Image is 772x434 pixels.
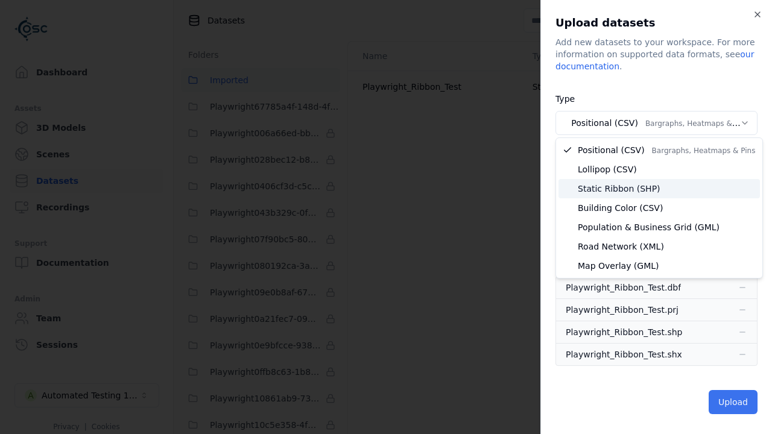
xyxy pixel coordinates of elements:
span: Map Overlay (GML) [578,260,659,272]
span: Building Color (CSV) [578,202,663,214]
span: Lollipop (CSV) [578,163,637,175]
span: Static Ribbon (SHP) [578,183,660,195]
span: Road Network (XML) [578,241,664,253]
span: Population & Business Grid (GML) [578,221,720,233]
span: Bargraphs, Heatmaps & Pins [652,146,756,155]
span: Positional (CSV) [578,144,755,156]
